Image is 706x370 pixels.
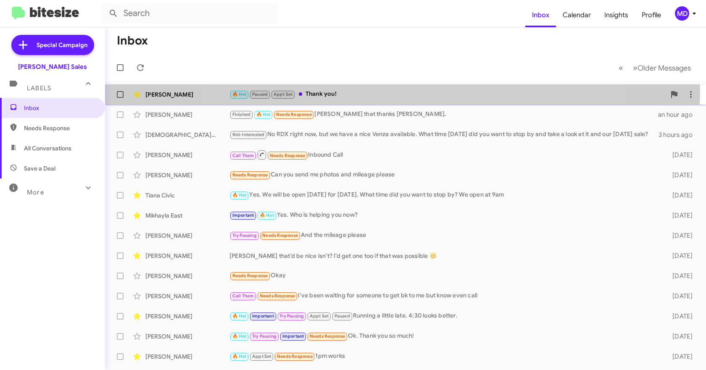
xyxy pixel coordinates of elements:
[661,332,699,341] div: [DATE]
[232,354,247,359] span: 🔥 Hot
[229,231,661,240] div: And the mileage please
[614,59,696,76] nav: Page navigation example
[18,63,87,71] div: [PERSON_NAME] Sales
[229,190,661,200] div: Yes. We will be open [DATE] for [DATE]. What time did you want to stop by? We open at 9am
[229,89,666,99] div: Thank you!
[229,311,661,321] div: Running a little late. 4:30 looks better.
[232,293,254,299] span: Call Them
[633,63,638,73] span: »
[252,333,277,339] span: Try Pausing
[11,35,94,55] a: Special Campaign
[232,213,254,218] span: Important
[145,110,229,119] div: [PERSON_NAME]
[145,272,229,280] div: [PERSON_NAME]
[24,164,55,173] span: Save a Deal
[229,210,661,220] div: Yes. Who is helping you now?
[145,312,229,320] div: [PERSON_NAME]
[638,63,691,73] span: Older Messages
[661,272,699,280] div: [DATE]
[145,171,229,179] div: [PERSON_NAME]
[145,332,229,341] div: [PERSON_NAME]
[145,131,229,139] div: [DEMOGRAPHIC_DATA][PERSON_NAME]
[252,92,268,97] span: Paused
[661,171,699,179] div: [DATE]
[661,252,699,260] div: [DATE]
[335,313,350,319] span: Paused
[117,34,148,47] h1: Inbox
[145,252,229,260] div: [PERSON_NAME]
[628,59,696,76] button: Next
[229,252,661,260] div: [PERSON_NAME] that’d be nice isn’t? I’d get one too if that was possible 😊
[232,92,247,97] span: 🔥 Hot
[27,189,44,196] span: More
[619,63,623,73] span: «
[661,231,699,240] div: [DATE]
[661,292,699,300] div: [DATE]
[232,313,247,319] span: 🔥 Hot
[145,191,229,199] div: Tiana Civic
[658,110,699,119] div: an hour ago
[229,110,658,119] div: [PERSON_NAME] that thanks [PERSON_NAME].
[232,192,247,198] span: 🔥 Hot
[556,3,598,27] a: Calendar
[232,333,247,339] span: 🔥 Hot
[232,273,268,278] span: Needs Response
[232,132,265,137] span: Not-Interested
[525,3,556,27] a: Inbox
[232,112,251,117] span: Finished
[252,354,271,359] span: Appt Set
[145,231,229,240] div: [PERSON_NAME]
[270,153,306,158] span: Needs Response
[229,170,661,180] div: Can you send me photos and mileage please
[675,6,689,21] div: MD
[661,211,699,220] div: [DATE]
[24,144,71,152] span: All Conversations
[274,92,293,97] span: Appt Set
[659,131,699,139] div: 3 hours ago
[252,313,274,319] span: Important
[229,271,661,281] div: Okay
[145,292,229,300] div: [PERSON_NAME]
[37,41,87,49] span: Special Campaign
[310,313,329,319] span: Appt Set
[614,59,628,76] button: Previous
[661,191,699,199] div: [DATE]
[661,151,699,159] div: [DATE]
[232,233,257,238] span: Try Pausing
[145,352,229,361] div: [PERSON_NAME]
[27,84,51,92] span: Labels
[260,293,295,299] span: Needs Response
[661,312,699,320] div: [DATE]
[635,3,668,27] a: Profile
[310,333,345,339] span: Needs Response
[229,352,661,361] div: 1pm works
[279,313,304,319] span: Try Pausing
[24,104,95,112] span: Inbox
[229,291,661,301] div: I've been waiting for someone to get bk to me but know even call
[262,233,298,238] span: Needs Response
[24,124,95,132] span: Needs Response
[229,331,661,341] div: Ok. Thank you so much!
[260,213,274,218] span: 🔥 Hot
[145,90,229,99] div: [PERSON_NAME]
[232,172,268,178] span: Needs Response
[232,153,254,158] span: Call Them
[256,112,271,117] span: 🔥 Hot
[145,151,229,159] div: [PERSON_NAME]
[102,3,278,24] input: Search
[277,354,313,359] span: Needs Response
[276,112,312,117] span: Needs Response
[598,3,635,27] a: Insights
[668,6,697,21] button: MD
[229,150,661,160] div: Inbound Call
[282,333,304,339] span: Important
[145,211,229,220] div: Mikhayla East
[661,352,699,361] div: [DATE]
[229,130,659,139] div: No RDX right now, but we have a nice Venza available. What time [DATE] did you want to stop by an...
